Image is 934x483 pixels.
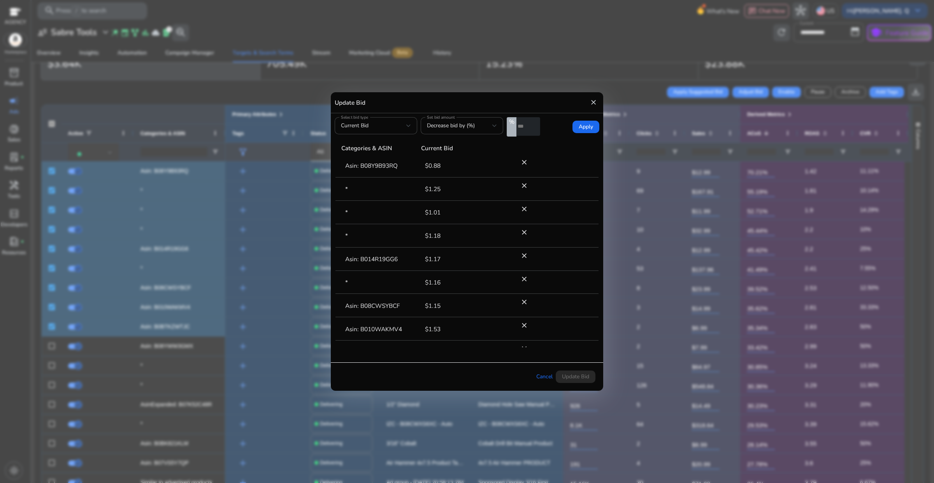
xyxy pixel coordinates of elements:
p: Asin: B014R19GG6 [345,255,424,263]
mat-icon: close [520,205,528,213]
mat-icon: close [520,345,528,353]
mat-icon: close [520,228,528,236]
p: Asin: B08CWSYBCF [345,301,424,310]
p: $1.18 [425,231,504,240]
mat-icon: close [520,158,528,166]
p: Asin: B08Y9B93RQ [345,161,424,170]
mat-icon: close [520,275,528,283]
span: Cancel [536,372,553,381]
span: Current Bid [341,122,369,129]
span: Decrease bid by (%) [427,122,475,129]
p: $0.88 [425,161,504,170]
button: Apply [572,121,599,133]
p: $1.15 [425,301,504,310]
span: Current Bid [421,144,453,152]
mat-icon: close [520,182,528,190]
button: Cancel [533,371,556,383]
p: $1.01 [425,208,504,217]
span: % [507,117,516,137]
span: Categories & ASIN [341,144,392,152]
mat-label: Select bid type [341,114,368,120]
p: $1.53 [425,325,504,334]
p: $1.17 [425,255,504,263]
p: $1.25 [425,184,504,193]
mat-icon: close [520,298,528,306]
mat-icon: close [590,96,597,109]
mat-icon: close [520,252,528,260]
mat-label: Set bid amount [427,114,455,120]
span: Apply [579,123,593,131]
p: $1.16 [425,278,504,287]
p: Asin: B010WAKMV4 [345,325,424,334]
mat-icon: close [520,321,528,329]
h5: Update Bid [335,99,467,106]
